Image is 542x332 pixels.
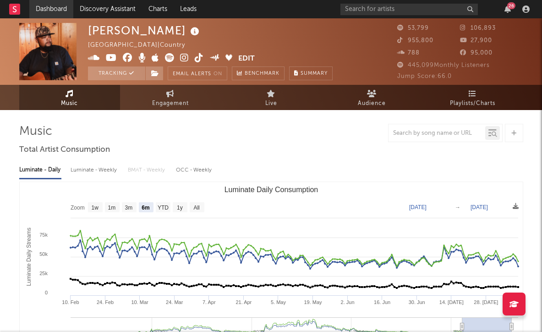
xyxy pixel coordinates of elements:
text: 19. May [304,299,322,305]
text: 1m [108,205,115,211]
text: 25k [39,271,48,276]
text: 30. Jun [408,299,425,305]
text: 16. Jun [374,299,390,305]
text: 7. Apr [202,299,215,305]
span: Playlists/Charts [450,98,495,109]
text: 6m [142,205,149,211]
span: 788 [397,50,420,56]
span: Summary [301,71,328,76]
span: 27,900 [460,38,492,44]
text: YTD [157,205,168,211]
a: Live [221,85,322,110]
a: Benchmark [232,66,285,80]
a: Music [19,85,120,110]
div: 26 [507,2,515,9]
span: 106,893 [460,25,496,31]
text: [DATE] [471,204,488,210]
button: Tracking [88,66,145,80]
text: Zoom [71,205,85,211]
text: Luminate Daily Consumption [224,186,318,194]
text: 0 [44,290,47,295]
text: 1w [91,205,99,211]
text: 24. Mar [166,299,183,305]
a: Playlists/Charts [422,85,523,110]
span: Music [61,98,78,109]
text: → [455,204,460,210]
a: Audience [322,85,422,110]
text: 75k [39,232,48,238]
text: Luminate Daily Streams [25,227,32,286]
span: 955,800 [397,38,433,44]
button: Edit [238,53,255,65]
span: 445,099 Monthly Listeners [397,62,490,68]
button: 26 [504,6,511,13]
text: 14. [DATE] [439,299,463,305]
a: Engagement [120,85,221,110]
text: 10. Mar [131,299,148,305]
div: OCC - Weekly [176,162,213,178]
button: Email AlertsOn [168,66,227,80]
span: Benchmark [245,68,279,79]
span: 53,799 [397,25,429,31]
div: Luminate - Daily [19,162,61,178]
text: 2. Jun [340,299,354,305]
span: Audience [358,98,386,109]
span: Live [265,98,277,109]
text: 24. Feb [96,299,113,305]
input: Search by song name or URL [389,130,485,137]
text: 1y [177,205,183,211]
text: 5. May [270,299,286,305]
text: 21. Apr [235,299,252,305]
span: 95,000 [460,50,493,56]
text: 10. Feb [62,299,79,305]
input: Search for artists [340,4,478,15]
button: Summary [289,66,333,80]
span: Total Artist Consumption [19,144,110,155]
text: All [193,205,199,211]
div: Luminate - Weekly [71,162,119,178]
text: 50k [39,251,48,257]
text: [DATE] [409,204,427,210]
div: [PERSON_NAME] [88,23,202,38]
span: Engagement [152,98,189,109]
text: 3m [125,205,132,211]
em: On [214,72,222,77]
text: 28. [DATE] [474,299,498,305]
div: [GEOGRAPHIC_DATA] | Country [88,40,196,51]
span: Jump Score: 66.0 [397,73,452,79]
